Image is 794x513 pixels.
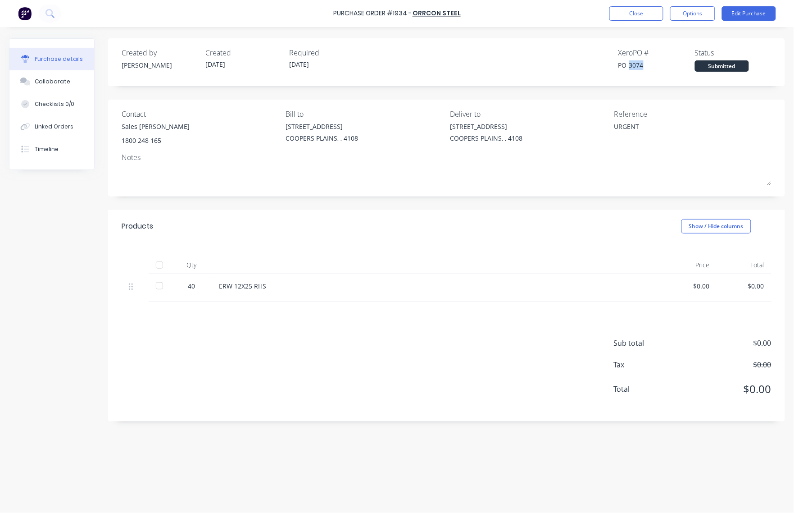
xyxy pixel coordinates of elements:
div: Purchase details [35,55,83,63]
div: Deliver to [450,109,608,119]
div: Reference [614,109,772,119]
div: $0.00 [669,281,710,291]
div: Required [289,47,366,58]
div: [PERSON_NAME] [122,60,198,70]
div: 40 [178,281,204,291]
div: COOPERS PLAINS, , 4108 [450,133,522,143]
div: ERW 12X25 RHS [219,281,655,291]
div: [STREET_ADDRESS] [286,122,358,131]
span: Total [614,384,681,394]
button: Collaborate [9,70,94,93]
div: Purchase Order #1934 - [333,9,412,18]
div: Contact [122,109,279,119]
div: Created by [122,47,198,58]
div: Bill to [286,109,444,119]
span: $0.00 [681,338,771,348]
div: Created [205,47,282,58]
span: $0.00 [681,359,771,370]
button: Options [670,6,715,21]
a: Orrcon Steel [413,9,461,18]
span: Sub total [614,338,681,348]
div: PO-3074 [618,60,695,70]
button: Close [609,6,663,21]
span: $0.00 [681,381,771,397]
button: Show / Hide columns [681,219,751,234]
div: Products [122,221,153,232]
div: COOPERS PLAINS, , 4108 [286,133,358,143]
div: Xero PO # [618,47,695,58]
div: Notes [122,152,771,163]
div: Sales [PERSON_NAME] [122,122,190,131]
div: [STREET_ADDRESS] [450,122,522,131]
div: Linked Orders [35,123,73,131]
div: Checklists 0/0 [35,100,74,108]
button: Linked Orders [9,115,94,138]
button: Purchase details [9,48,94,70]
button: Timeline [9,138,94,160]
div: 1800 248 165 [122,136,190,145]
div: Total [717,256,772,274]
textarea: URGENT [614,122,727,142]
span: Tax [614,359,681,370]
button: Checklists 0/0 [9,93,94,115]
div: $0.00 [724,281,765,291]
div: Status [695,47,771,58]
div: Qty [171,256,212,274]
button: Edit Purchase [722,6,776,21]
div: Collaborate [35,78,70,86]
div: Submitted [695,60,749,72]
img: Factory [18,7,32,20]
div: Timeline [35,145,59,153]
div: Price [662,256,717,274]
